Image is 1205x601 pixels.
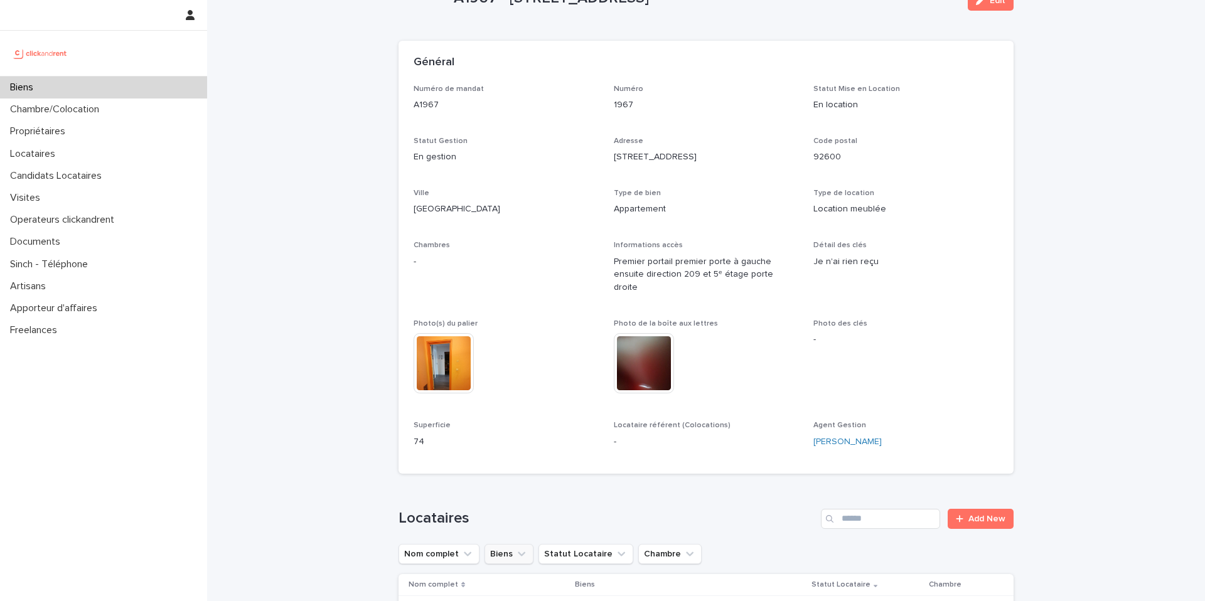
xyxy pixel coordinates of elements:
[5,192,50,204] p: Visites
[614,151,799,164] p: [STREET_ADDRESS]
[813,333,999,346] p: -
[821,509,940,529] input: Search
[614,98,799,112] p: 1967
[414,422,451,429] span: Superficie
[414,56,454,70] h2: Général
[5,82,43,93] p: Biens
[414,255,599,269] p: -
[10,41,71,66] img: UCB0brd3T0yccxBKYDjQ
[5,280,56,292] p: Artisans
[813,422,866,429] span: Agent Gestion
[614,242,683,249] span: Informations accès
[414,189,429,197] span: Ville
[614,137,643,145] span: Adresse
[813,85,900,93] span: Statut Mise en Location
[813,151,999,164] p: 92600
[813,137,857,145] span: Code postal
[813,320,867,327] span: Photo des clés
[5,236,70,248] p: Documents
[575,578,595,592] p: Biens
[968,514,1005,523] span: Add New
[813,242,867,249] span: Détail des clés
[409,578,458,592] p: Nom complet
[5,104,109,115] p: Chambre/Colocation
[614,189,661,197] span: Type de bien
[5,214,124,226] p: Operateurs clickandrent
[614,255,799,294] p: Premier portail premier porte à gauche ensuite direction 209 et 5ᵉ étage porte droite
[5,258,98,270] p: Sinch - Téléphone
[5,125,75,137] p: Propriétaires
[414,435,599,449] p: 74
[929,578,961,592] p: Chambre
[811,578,870,592] p: Statut Locataire
[813,435,882,449] a: [PERSON_NAME]
[538,544,633,564] button: Statut Locataire
[414,151,599,164] p: En gestion
[614,422,731,429] span: Locataire référent (Colocations)
[813,203,999,216] p: Location meublée
[414,242,450,249] span: Chambres
[5,302,107,314] p: Apporteur d'affaires
[813,189,874,197] span: Type de location
[414,98,599,112] p: A1967
[399,544,479,564] button: Nom complet
[948,509,1014,529] a: Add New
[813,255,999,269] p: Je n'ai rien reçu
[414,320,478,327] span: Photo(s) du palier
[414,203,599,216] p: [GEOGRAPHIC_DATA]
[5,148,65,160] p: Locataires
[399,509,816,528] h1: Locataires
[485,544,533,564] button: Biens
[414,85,484,93] span: Numéro de mandat
[5,324,67,336] p: Freelances
[638,544,702,564] button: Chambre
[813,98,999,112] p: En location
[414,137,468,145] span: Statut Gestion
[614,203,799,216] p: Appartement
[614,320,718,327] span: Photo de la boîte aux lettres
[5,170,112,182] p: Candidats Locataires
[614,85,643,93] span: Numéro
[614,435,799,449] p: -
